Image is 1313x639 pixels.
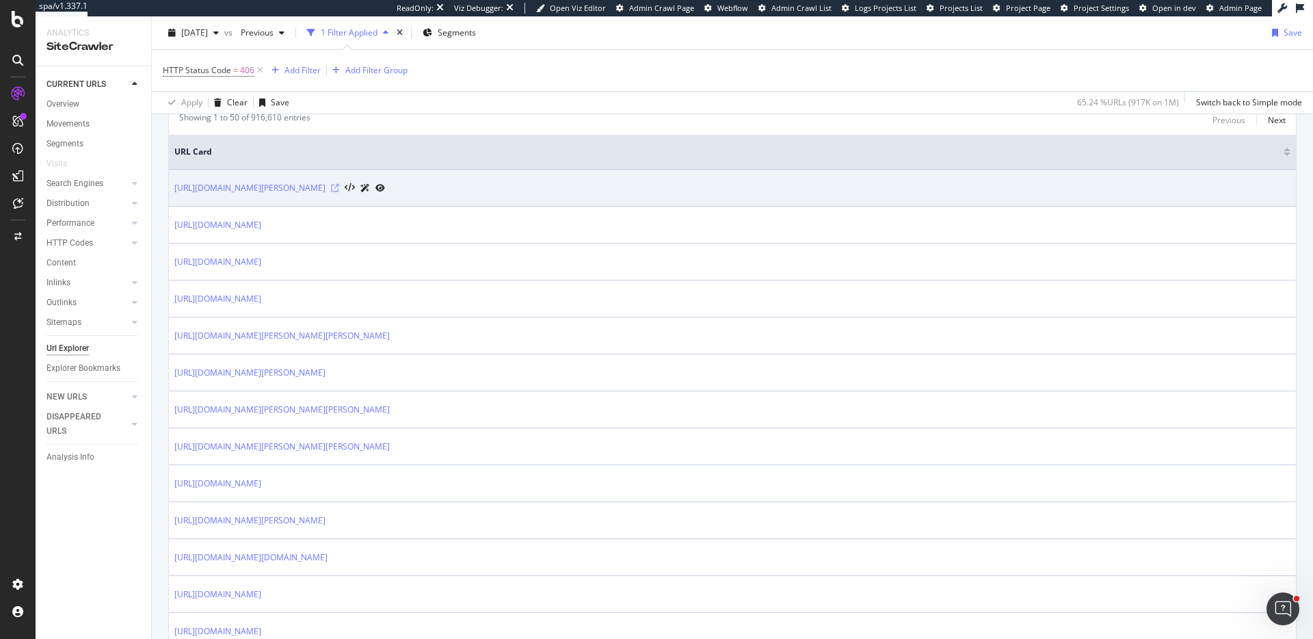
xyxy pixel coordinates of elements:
a: Analysis Info [47,450,142,465]
button: Save [1266,22,1302,44]
a: Webflow [704,3,748,14]
a: CURRENT URLS [47,77,128,92]
div: Previous [1212,114,1245,126]
div: ReadOnly: [397,3,434,14]
div: Add Filter Group [345,64,408,76]
a: Projects List [927,3,983,14]
div: Viz Debugger: [454,3,503,14]
span: Webflow [717,3,748,13]
a: [URL][DOMAIN_NAME] [174,255,261,269]
a: Distribution [47,196,128,211]
button: Segments [417,22,481,44]
a: [URL][DOMAIN_NAME][PERSON_NAME] [174,514,326,527]
span: 2025 Aug. 21st [181,27,208,38]
a: [URL][DOMAIN_NAME][DOMAIN_NAME] [174,551,328,564]
a: Project Settings [1061,3,1129,14]
a: Admin Crawl List [758,3,832,14]
button: Apply [163,92,202,114]
a: Open Viz Editor [536,3,606,14]
button: [DATE] [163,22,224,44]
div: Inlinks [47,276,70,290]
a: Explorer Bookmarks [47,361,142,376]
a: NEW URLS [47,390,128,404]
span: 406 [240,61,254,80]
span: Projects List [940,3,983,13]
a: [URL][DOMAIN_NAME] [174,477,261,491]
a: [URL][DOMAIN_NAME] [174,625,261,638]
a: Logs Projects List [842,3,916,14]
button: Previous [235,22,290,44]
span: Open Viz Editor [550,3,606,13]
a: [URL][DOMAIN_NAME][PERSON_NAME] [174,366,326,380]
a: Admin Crawl Page [616,3,694,14]
iframe: Intercom live chat [1266,592,1299,625]
a: Sitemaps [47,315,128,330]
div: Add Filter [284,64,321,76]
a: Open in dev [1139,3,1196,14]
span: Admin Crawl Page [629,3,694,13]
span: Open in dev [1152,3,1196,13]
a: [URL][DOMAIN_NAME][PERSON_NAME][PERSON_NAME] [174,329,390,343]
a: [URL][DOMAIN_NAME] [174,292,261,306]
div: Distribution [47,196,90,211]
div: DISAPPEARED URLS [47,410,116,439]
div: Url Explorer [47,341,89,356]
div: times [394,26,406,40]
span: Segments [438,27,476,38]
a: [URL][DOMAIN_NAME] [174,588,261,601]
div: HTTP Codes [47,236,93,250]
div: CURRENT URLS [47,77,106,92]
a: Visit Online Page [331,184,339,192]
button: Add Filter Group [327,62,408,79]
a: Visits [47,157,81,171]
a: Project Page [993,3,1050,14]
a: HTTP Codes [47,236,128,250]
div: Outlinks [47,296,77,310]
button: Switch back to Simple mode [1191,92,1302,114]
span: Logs Projects List [855,3,916,13]
div: Switch back to Simple mode [1196,96,1302,108]
span: = [233,64,238,76]
button: Clear [209,92,248,114]
button: Previous [1212,112,1245,128]
button: View HTML Source [345,183,355,193]
div: Sitemaps [47,315,81,330]
span: URL Card [174,146,1280,158]
button: Save [254,92,289,114]
div: Apply [181,96,202,108]
button: Add Filter [266,62,321,79]
a: Movements [47,117,142,131]
span: Admin Page [1219,3,1262,13]
div: Performance [47,216,94,231]
div: Clear [227,96,248,108]
div: NEW URLS [47,390,87,404]
div: 65.24 % URLs ( 917K on 1M ) [1077,96,1179,108]
div: Explorer Bookmarks [47,361,120,376]
a: Search Engines [47,177,128,191]
div: Analytics [47,27,140,39]
a: Outlinks [47,296,128,310]
span: Previous [235,27,274,38]
div: Segments [47,137,83,151]
div: Save [271,96,289,108]
button: Next [1268,112,1286,128]
a: Performance [47,216,128,231]
span: Project Page [1006,3,1050,13]
a: URL Inspection [375,181,385,195]
div: Movements [47,117,90,131]
span: HTTP Status Code [163,64,231,76]
a: Content [47,256,142,270]
div: 1 Filter Applied [321,27,377,38]
div: Content [47,256,76,270]
div: Search Engines [47,177,103,191]
a: AI Url Details [360,181,370,195]
div: Analysis Info [47,450,94,465]
div: Overview [47,97,79,112]
div: Next [1268,114,1286,126]
div: Save [1284,27,1302,38]
span: Project Settings [1074,3,1129,13]
button: 1 Filter Applied [302,22,394,44]
div: Visits [47,157,67,171]
a: Segments [47,137,142,151]
a: Admin Page [1206,3,1262,14]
